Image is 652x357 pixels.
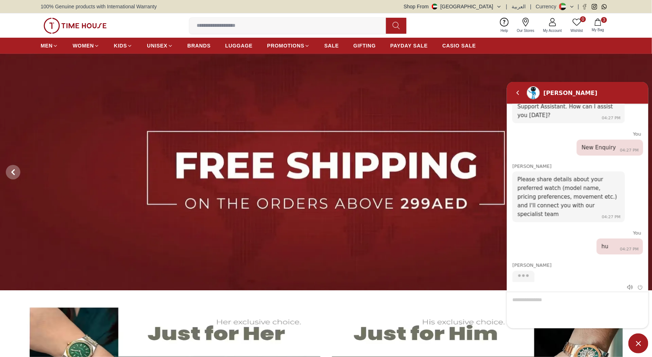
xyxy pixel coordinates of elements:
[114,42,127,49] span: KIDS
[628,333,648,353] span: Minimize live chat window
[432,4,438,9] img: United Arab Emirates
[41,3,157,10] span: 100% Genuine products with International Warranty
[587,17,608,34] button: 3My Bag
[353,42,376,49] span: GIFTING
[73,39,99,52] a: WOMEN
[580,16,586,22] span: 0
[114,39,132,52] a: KIDS
[514,28,537,33] span: Our Stores
[498,28,511,33] span: Help
[496,16,513,35] a: Help
[324,42,339,49] span: SALE
[390,39,428,52] a: PAYDAY SALE
[390,42,428,49] span: PAYDAY SALE
[628,333,648,353] div: Chat Widget
[147,39,173,52] a: UNISEX
[513,16,539,35] a: Our Stores
[512,3,526,10] button: العربية
[267,42,304,49] span: PROMOTIONS
[589,27,607,33] span: My Bag
[41,39,58,52] a: MEN
[568,28,586,33] span: Wishlist
[41,42,53,49] span: MEN
[442,42,476,49] span: CASIO SALE
[536,3,559,10] div: Currency
[602,4,607,9] a: Whatsapp
[592,4,597,9] a: Instagram
[540,28,565,33] span: My Account
[442,39,476,52] a: CASIO SALE
[147,42,167,49] span: UNISEX
[566,16,587,35] a: 0Wishlist
[73,42,94,49] span: WOMEN
[601,17,607,23] span: 3
[267,39,310,52] a: PROMOTIONS
[44,18,107,34] img: ...
[530,3,532,10] span: |
[225,42,253,49] span: LUGGAGE
[225,39,253,52] a: LUGGAGE
[188,39,211,52] a: BRANDS
[404,3,502,10] button: Shop From[GEOGRAPHIC_DATA]
[353,39,376,52] a: GIFTING
[505,80,650,330] iframe: SalesIQ Chat Window
[324,39,339,52] a: SALE
[578,3,579,10] span: |
[506,3,508,10] span: |
[188,42,211,49] span: BRANDS
[582,4,587,9] a: Facebook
